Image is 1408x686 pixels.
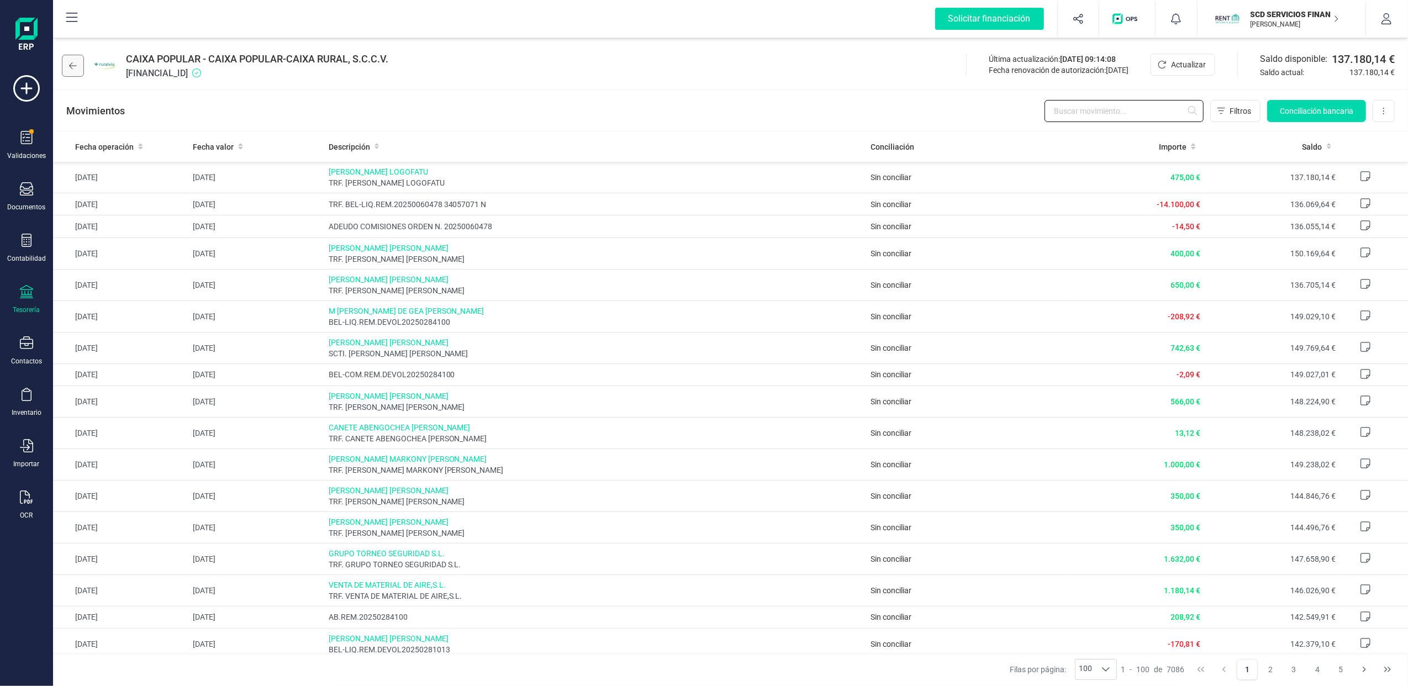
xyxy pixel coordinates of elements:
[871,281,911,289] span: Sin conciliar
[7,151,46,160] div: Validaciones
[871,523,911,532] span: Sin conciliar
[188,448,324,480] td: [DATE]
[1154,664,1163,675] span: de
[188,574,324,606] td: [DATE]
[1205,606,1340,628] td: 142.549,91 €
[1164,555,1200,563] span: 1.632,00 €
[53,162,188,193] td: [DATE]
[329,199,862,210] span: TRF. BEL-LIQ.REM.20250060478 34057071 N
[329,254,862,265] span: TRF. [PERSON_NAME] [PERSON_NAME]
[329,579,862,590] span: VENTA DE MATERIAL DE AIRE,S.L.
[1205,386,1340,417] td: 148.224,90 €
[1045,100,1204,122] input: Buscar movimiento...
[1170,249,1200,258] span: 400,00 €
[1354,659,1375,680] button: Next Page
[53,574,188,606] td: [DATE]
[1205,629,1340,660] td: 142.379,10 €
[871,370,911,379] span: Sin conciliar
[53,417,188,448] td: [DATE]
[871,141,914,152] span: Conciliación
[1205,417,1340,448] td: 148.238,02 €
[1170,492,1200,500] span: 350,00 €
[7,254,46,263] div: Contabilidad
[1060,55,1116,64] span: [DATE] 09:14:08
[1267,100,1366,122] button: Conciliación bancaria
[1211,1,1352,36] button: SCSCD SERVICIOS FINANCIEROS SL[PERSON_NAME]
[329,391,862,402] span: [PERSON_NAME] [PERSON_NAME]
[1205,363,1340,386] td: 149.027,01 €
[11,357,42,366] div: Contactos
[1280,105,1353,117] span: Conciliación bancaria
[329,316,862,328] span: BEL-LIQ.REM.DEVOL20250284100
[188,511,324,543] td: [DATE]
[1159,141,1186,152] span: Importe
[1010,659,1117,680] div: Filas por página:
[188,193,324,215] td: [DATE]
[1284,659,1305,680] button: Page 3
[329,242,862,254] span: [PERSON_NAME] [PERSON_NAME]
[13,305,40,314] div: Tesorería
[329,141,370,152] span: Descripción
[329,559,862,570] span: TRF. GRUPO TORNEO SEGURIDAD S.L.
[871,429,911,437] span: Sin conciliar
[1377,659,1398,680] button: Last Page
[188,332,324,363] td: [DATE]
[1170,281,1200,289] span: 650,00 €
[126,67,388,80] span: [FINANCIAL_ID]
[188,162,324,193] td: [DATE]
[329,274,862,285] span: [PERSON_NAME] [PERSON_NAME]
[1205,448,1340,480] td: 149.238,02 €
[188,543,324,574] td: [DATE]
[871,640,911,648] span: Sin conciliar
[1332,51,1395,67] span: 137.180,14 €
[188,629,324,660] td: [DATE]
[1121,664,1126,675] span: 1
[53,238,188,269] td: [DATE]
[1230,105,1251,117] span: Filtros
[1167,664,1185,675] span: 7086
[1205,480,1340,511] td: 144.846,76 €
[329,177,862,188] span: TRF. [PERSON_NAME] LOGOFATU
[871,344,911,352] span: Sin conciliar
[329,485,862,496] span: [PERSON_NAME] [PERSON_NAME]
[329,433,862,444] span: TRF. CANETE ABENGOCHEA [PERSON_NAME]
[871,555,911,563] span: Sin conciliar
[188,417,324,448] td: [DATE]
[188,238,324,269] td: [DATE]
[20,511,33,520] div: OCR
[329,527,862,539] span: TRF. [PERSON_NAME] [PERSON_NAME]
[1170,613,1200,621] span: 208,92 €
[329,166,862,177] span: [PERSON_NAME] LOGOFATU
[53,215,188,238] td: [DATE]
[53,193,188,215] td: [DATE]
[871,492,911,500] span: Sin conciliar
[871,312,911,321] span: Sin conciliar
[75,141,134,152] span: Fecha operación
[1260,52,1327,66] span: Saldo disponible:
[8,203,46,212] div: Documentos
[1302,141,1322,152] span: Saldo
[1172,222,1200,231] span: -14,50 €
[1205,574,1340,606] td: 146.026,90 €
[871,200,911,209] span: Sin conciliar
[329,348,862,359] span: SCTI. [PERSON_NAME] [PERSON_NAME]
[188,215,324,238] td: [DATE]
[329,644,862,655] span: BEL-LIQ.REM.DEVOL20250281013
[1106,66,1128,75] span: [DATE]
[1164,586,1200,595] span: 1.180,14 €
[1170,173,1200,182] span: 475,00 €
[53,363,188,386] td: [DATE]
[126,51,388,67] span: CAIXA POPULAR - CAIXA POPULAR-CAIXA RURAL, S.C.C.V.
[1205,269,1340,300] td: 136.705,14 €
[871,586,911,595] span: Sin conciliar
[329,465,862,476] span: TRF. [PERSON_NAME] MARKONY [PERSON_NAME]
[53,629,188,660] td: [DATE]
[329,402,862,413] span: TRF. [PERSON_NAME] [PERSON_NAME]
[53,606,188,628] td: [DATE]
[188,300,324,332] td: [DATE]
[1251,9,1339,20] p: SCD SERVICIOS FINANCIEROS SL
[1205,162,1340,193] td: 137.180,14 €
[1106,1,1148,36] button: Logo de OPS
[871,397,911,406] span: Sin conciliar
[1205,543,1340,574] td: 147.658,90 €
